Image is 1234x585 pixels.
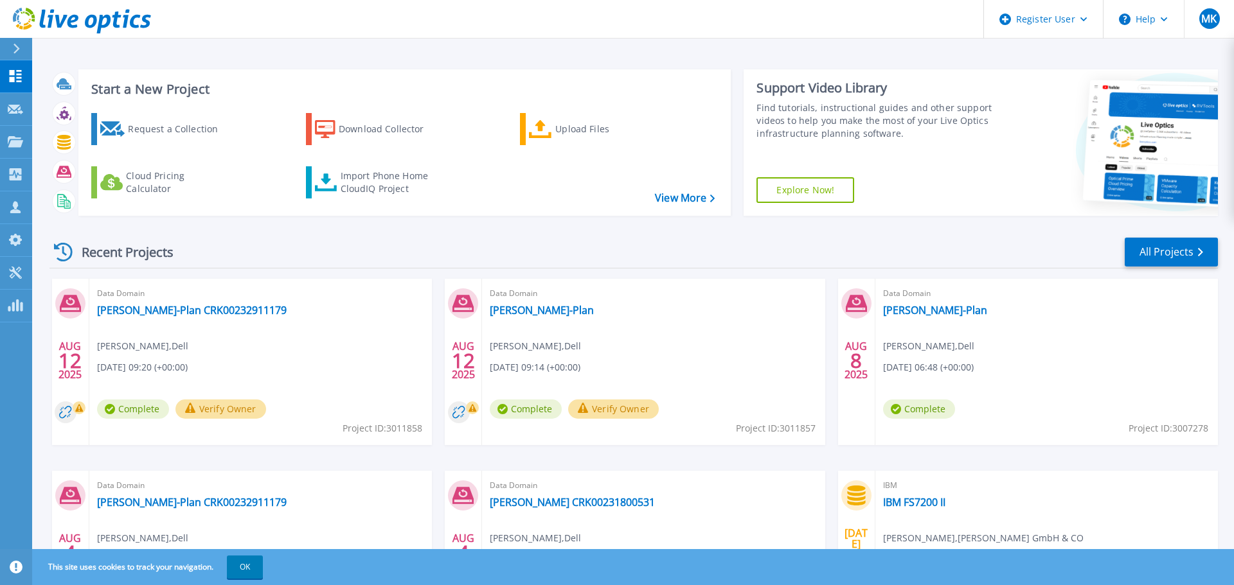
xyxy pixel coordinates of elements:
button: OK [227,555,263,579]
a: [PERSON_NAME] CRK00231800531 [490,496,655,509]
span: Project ID: 3007278 [1129,421,1208,435]
span: [PERSON_NAME] , Dell [97,339,188,353]
span: 12 [452,355,475,366]
a: Explore Now! [756,177,854,203]
div: Import Phone Home CloudIQ Project [341,170,441,195]
a: [PERSON_NAME]-Plan CRK00232911179 [97,496,287,509]
a: [PERSON_NAME]-Plan CRK00232911179 [97,304,287,317]
span: Complete [883,399,955,419]
span: Project ID: 3011857 [736,421,816,435]
span: [PERSON_NAME] , [PERSON_NAME] GmbH & CO [883,531,1084,545]
div: Upload Files [555,116,658,142]
span: 8 [850,355,862,366]
span: This site uses cookies to track your navigation. [35,555,263,579]
span: MK [1201,13,1217,24]
span: IBM [883,478,1210,493]
a: Download Collector [306,113,449,145]
div: AUG 2025 [451,337,476,384]
span: [PERSON_NAME] , Dell [490,531,581,545]
div: AUG 2025 [844,337,868,384]
h3: Start a New Project [91,82,715,96]
span: 4 [458,547,469,558]
span: Complete [97,399,169,419]
div: AUG 2025 [451,529,476,576]
span: [PERSON_NAME] , Dell [97,531,188,545]
span: [DATE] 06:48 (+00:00) [883,360,974,374]
span: [PERSON_NAME] , Dell [490,339,581,353]
div: Support Video Library [756,80,998,96]
span: [PERSON_NAME] , Dell [883,339,974,353]
a: [PERSON_NAME]-Plan [883,304,987,317]
span: Data Domain [883,286,1210,301]
a: View More [655,192,715,204]
a: Cloud Pricing Calculator [91,166,235,198]
button: Verify Owner [568,399,659,419]
span: [DATE] 09:14 (+00:00) [490,360,580,374]
div: AUG 2025 [58,337,82,384]
a: All Projects [1125,238,1218,266]
div: Cloud Pricing Calculator [126,170,229,195]
div: Find tutorials, instructional guides and other support videos to help you make the most of your L... [756,101,998,140]
div: [DATE] 2025 [844,529,868,576]
div: AUG 2025 [58,529,82,576]
span: [DATE] 09:20 (+00:00) [97,360,188,374]
a: [PERSON_NAME]-Plan [490,304,594,317]
span: Data Domain [490,478,817,493]
span: Project ID: 3011858 [343,421,422,435]
button: Verify Owner [175,399,266,419]
div: Recent Projects [49,236,191,268]
span: Data Domain [97,478,424,493]
a: Request a Collection [91,113,235,145]
span: 12 [58,355,82,366]
span: Data Domain [97,286,424,301]
div: Request a Collection [128,116,231,142]
span: Data Domain [490,286,817,301]
a: Upload Files [520,113,663,145]
a: IBM FS7200 II [883,496,945,509]
span: 4 [64,547,76,558]
div: Download Collector [339,116,442,142]
span: Complete [490,399,562,419]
